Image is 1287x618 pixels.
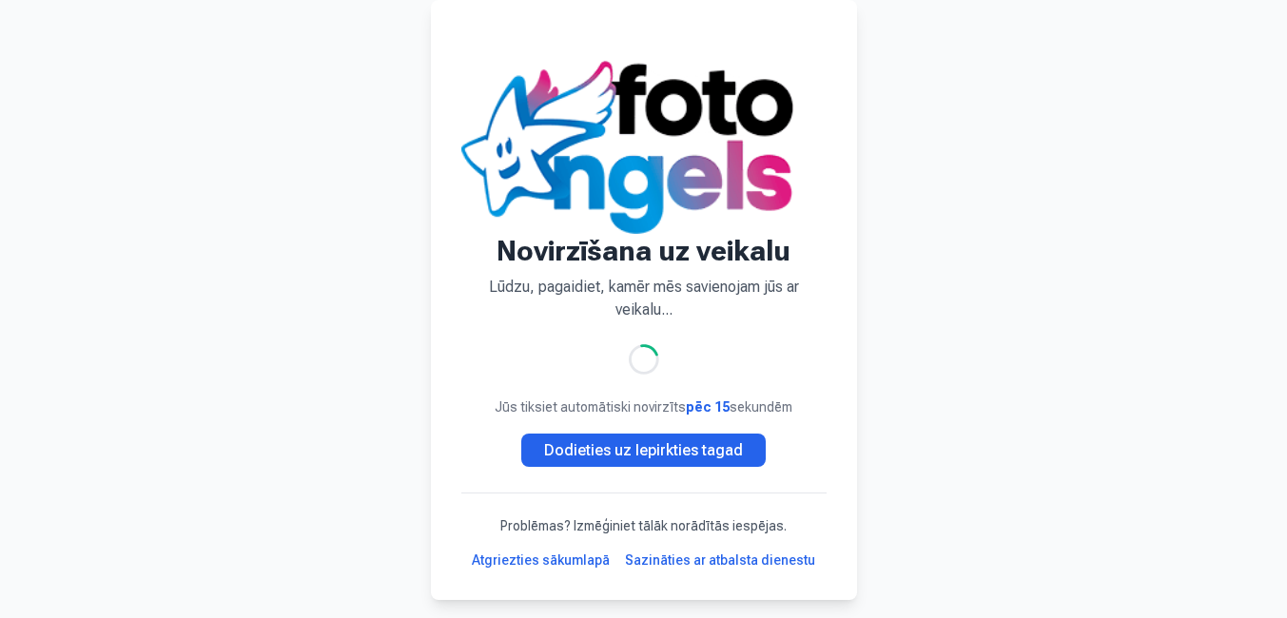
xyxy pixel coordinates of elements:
[686,399,730,415] span: pēc 15
[472,550,610,570] a: Atgriezties sākumlapā
[461,234,827,268] h1: Novirzīšana uz veikalu
[625,550,815,570] a: Sazināties ar atbalsta dienestu
[461,397,827,416] p: Jūs tiksiet automātiski novirzīts sekundēm
[461,516,827,535] p: Problēmas? Izmēģiniet tālāk norādītās iespējas.
[461,276,827,321] p: Lūdzu, pagaidiet, kamēr mēs savienojam jūs ar veikalu...
[521,434,766,467] a: Dodieties uz Iepirkties tagad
